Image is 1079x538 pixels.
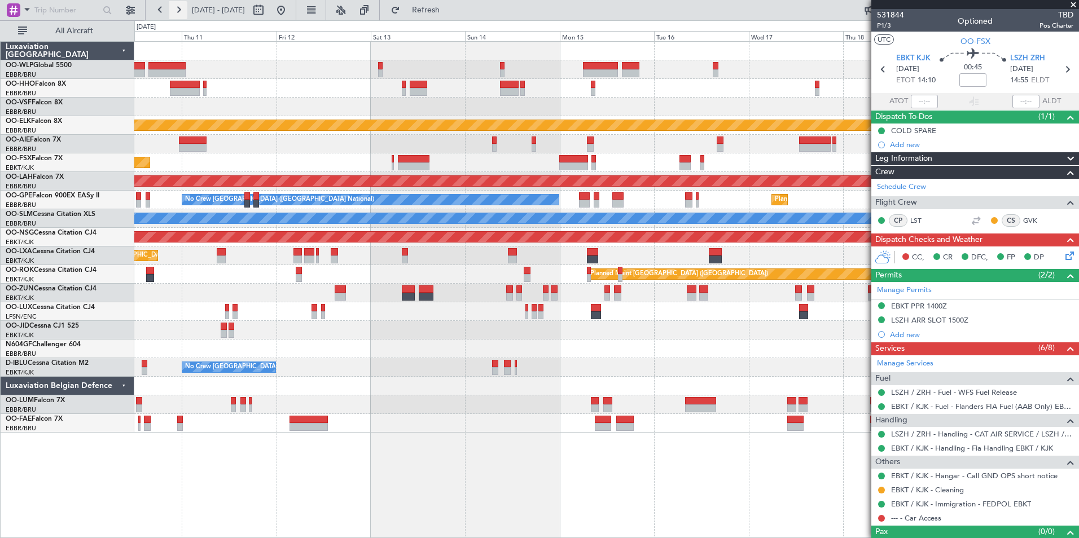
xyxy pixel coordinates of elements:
a: LFSN/ENC [6,312,37,321]
span: OO-WLP [6,62,33,69]
a: OO-VSFFalcon 8X [6,99,63,106]
a: EBBR/BRU [6,405,36,414]
span: OO-HHO [6,81,35,87]
span: OO-FSX [6,155,32,162]
span: 531844 [877,9,904,21]
div: Add new [890,140,1073,149]
input: Trip Number [34,2,99,19]
span: OO-FAE [6,416,32,422]
span: Pos Charter [1039,21,1073,30]
div: Optioned [958,15,993,27]
span: 14:10 [918,75,936,86]
span: (1/1) [1038,111,1055,122]
a: OO-WLPGlobal 5500 [6,62,72,69]
div: Thu 18 [843,31,937,41]
a: OO-LUXCessna Citation CJ4 [6,304,95,311]
a: OO-ELKFalcon 8X [6,118,62,125]
span: 00:45 [964,62,982,73]
span: TBD [1039,9,1073,21]
span: ELDT [1031,75,1049,86]
a: OO-SLMCessna Citation XLS [6,211,95,218]
a: Manage Services [877,358,933,369]
span: FP [1007,252,1015,263]
span: Dispatch To-Dos [875,111,932,124]
div: [DATE] [137,23,156,32]
a: OO-HHOFalcon 8X [6,81,66,87]
a: EBKT/KJK [6,294,34,302]
a: EBBR/BRU [6,126,36,135]
div: Wed 17 [749,31,843,41]
span: [DATE] [1010,64,1033,75]
span: (0/0) [1038,526,1055,537]
span: OO-JID [6,323,29,329]
a: EBBR/BRU [6,201,36,209]
div: Tue 16 [654,31,748,41]
button: All Aircraft [12,22,122,40]
a: EBKT / KJK - Fuel - Flanders FIA Fuel (AAB Only) EBKT / KJK [891,402,1073,411]
div: CS [1002,214,1020,227]
span: Crew [875,166,894,179]
a: LSZH / ZRH - Fuel - WFS Fuel Release [891,387,1017,397]
a: EBKT/KJK [6,275,34,284]
span: Services [875,342,905,355]
div: CP [889,214,907,227]
a: LST [910,215,936,226]
div: Fri 12 [277,31,371,41]
span: ATOT [889,96,908,107]
span: LSZH ZRH [1010,53,1045,64]
a: OO-LUMFalcon 7X [6,397,65,404]
span: Refresh [402,6,450,14]
span: OO-SLM [6,211,33,218]
div: COLD SPARE [891,126,936,135]
span: D-IBLU [6,360,28,367]
span: 14:55 [1010,75,1028,86]
a: EBKT / KJK - Cleaning [891,485,964,495]
a: Manage Permits [877,285,932,296]
a: EBKT/KJK [6,368,34,377]
a: LSZH / ZRH - Handling - CAT AIR SERVICE / LSZH / ZRH [891,429,1073,439]
span: [DATE] [896,64,919,75]
a: Schedule Crew [877,182,926,193]
span: OO-GPE [6,192,32,199]
span: OO-LUX [6,304,32,311]
div: Planned Maint [GEOGRAPHIC_DATA] ([GEOGRAPHIC_DATA] National) [775,191,979,208]
span: Others [875,456,900,469]
a: EBKT/KJK [6,331,34,339]
span: OO-AIE [6,136,30,143]
span: EBKT KJK [896,53,931,64]
a: EBKT / KJK - Hangar - Call GND OPS short notice [891,471,1058,480]
a: EBKT/KJK [6,164,34,172]
div: EBKT PPR 1400Z [891,301,947,311]
span: OO-VSF [6,99,32,106]
span: Handling [875,414,907,427]
a: EBKT / KJK - Handling - Fia Handling EBKT / KJK [891,443,1053,453]
span: Flight Crew [875,196,917,209]
div: Wed 10 [87,31,182,41]
span: Leg Information [875,152,932,165]
a: EBBR/BRU [6,219,36,228]
div: Sat 13 [371,31,465,41]
div: LSZH ARR SLOT 1500Z [891,315,968,325]
a: GVK [1023,215,1049,226]
a: N604GFChallenger 604 [6,341,81,348]
span: OO-ROK [6,267,34,274]
a: OO-LAHFalcon 7X [6,174,64,180]
div: Planned Maint [GEOGRAPHIC_DATA] ([GEOGRAPHIC_DATA]) [590,266,768,283]
span: N604GF [6,341,32,348]
span: CC, [912,252,924,263]
span: (2/2) [1038,269,1055,281]
button: UTC [874,34,894,45]
a: EBBR/BRU [6,70,36,79]
a: EBBR/BRU [6,182,36,191]
span: (6/8) [1038,342,1055,354]
button: Refresh [385,1,453,19]
div: Sun 14 [465,31,559,41]
a: EBBR/BRU [6,145,36,153]
span: P1/3 [877,21,904,30]
div: Add new [890,330,1073,339]
span: DFC, [971,252,988,263]
span: OO-ELK [6,118,31,125]
a: OO-ZUNCessna Citation CJ4 [6,285,97,292]
a: OO-GPEFalcon 900EX EASy II [6,192,99,199]
a: EBBR/BRU [6,89,36,98]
